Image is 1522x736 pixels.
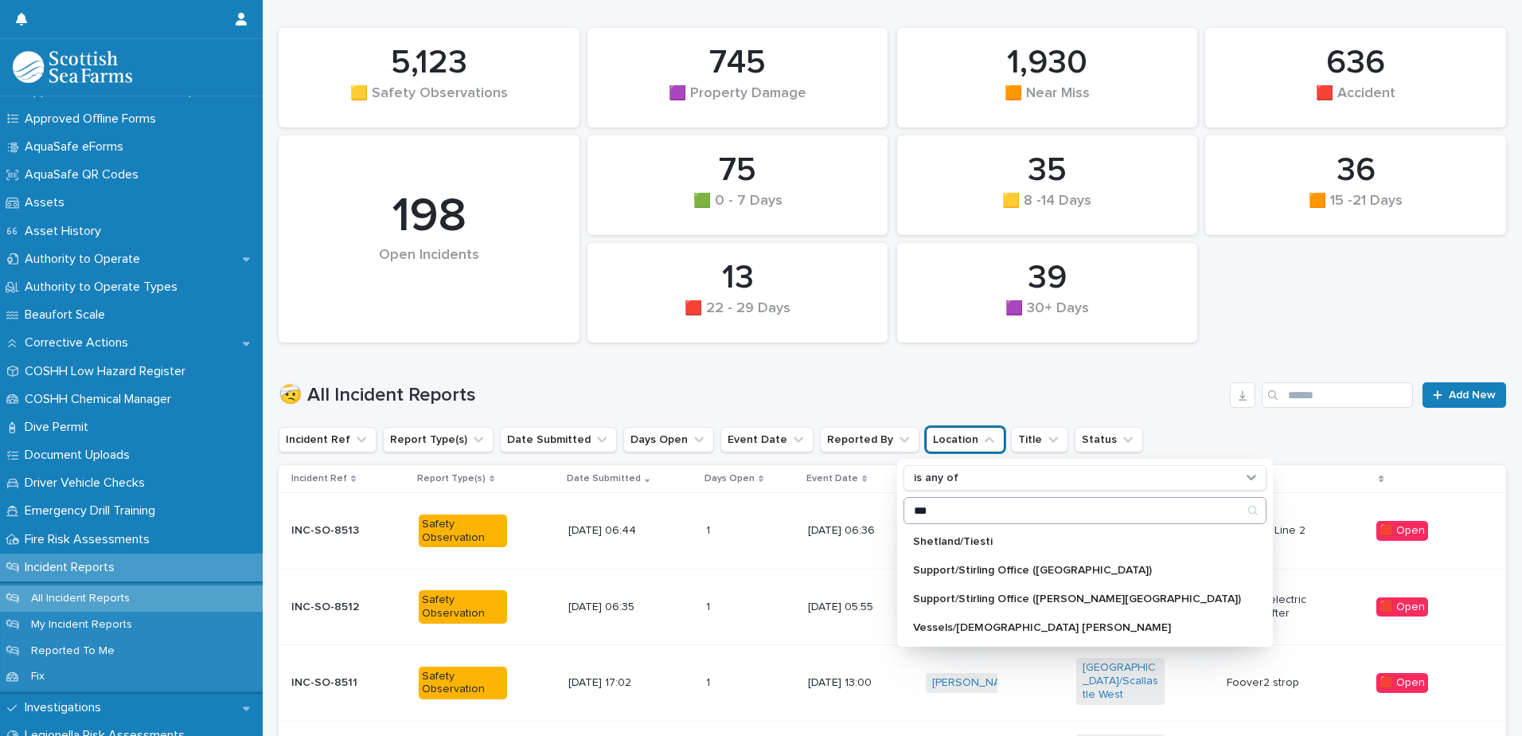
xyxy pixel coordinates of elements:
button: Report Type(s) [383,427,494,452]
p: Incident Ref [291,470,347,487]
p: INC-SO-8511 [291,676,380,690]
button: Event Date [720,427,814,452]
button: Reported By [820,427,919,452]
div: 🟨 8 -14 Days [924,193,1171,226]
p: Fix [18,670,57,683]
p: Approved Offline Forms [18,112,169,127]
p: Fire Risk Assessments [18,532,162,547]
p: INC-SO-8512 [291,601,380,614]
div: Safety Observation [419,667,507,700]
div: 636 [1232,43,1479,83]
div: Search [903,497,1266,524]
button: Status [1075,427,1143,452]
div: 1,930 [924,43,1171,83]
p: Investigations [18,700,114,715]
p: AquaSafe QR Codes [18,167,151,182]
p: [DATE] 13:00 [808,676,896,690]
p: Support/Stirling Office ([PERSON_NAME][GEOGRAPHIC_DATA]) [913,593,1241,605]
button: Date Submitted [500,427,617,452]
p: COSHH Low Hazard Register [18,364,198,379]
p: [DATE] 17:02 [568,676,657,690]
p: [DATE] 06:36 [808,524,896,538]
p: Date Submitted [567,470,641,487]
a: [PERSON_NAME] [932,676,1019,690]
div: 🟥 Open [1376,673,1428,693]
div: Safety Observation [419,515,507,548]
div: 75 [615,151,861,190]
p: Assets [18,195,77,210]
span: Add New [1449,390,1496,401]
div: 🟥 Open [1376,521,1428,541]
p: Vessels/[DEMOGRAPHIC_DATA] [PERSON_NAME] [913,622,1241,633]
a: [GEOGRAPHIC_DATA]/Scallastle West [1083,661,1158,701]
button: Incident Ref [279,427,377,452]
div: 🟥 Accident [1232,85,1479,119]
p: Authority to Operate [18,252,153,267]
div: 🟪 Property Damage [615,85,861,119]
button: Location [926,427,1005,452]
p: Foover2 strop [1227,676,1315,690]
p: COSHH Chemical Manager [18,392,184,407]
p: Incident Reports [18,560,127,575]
p: Support/Stirling Office ([GEOGRAPHIC_DATA]) [913,565,1241,576]
div: 🟧 15 -21 Days [1232,193,1479,226]
p: 1 [706,597,713,614]
input: Search [904,498,1266,523]
img: bPIBxiqnSb2ggTQWdOVV [13,51,132,83]
tr: INC-SO-8511Safety Observation[DATE] 17:0211 [DATE] 13:00[PERSON_NAME] [GEOGRAPHIC_DATA]/Scallastl... [279,645,1506,721]
div: 36 [1232,151,1479,190]
p: Reported To Me [18,644,127,658]
div: 39 [924,258,1171,298]
div: 🟥 22 - 29 Days [615,300,861,334]
div: Open Incidents [306,247,552,297]
p: Event Date [806,470,858,487]
div: 🟧 Near Miss [924,85,1171,119]
p: Emergency Drill Training [18,503,168,519]
div: 13 [615,258,861,298]
button: Days Open [623,427,714,452]
p: 1 [706,673,713,690]
p: Days Open [704,470,755,487]
p: [DATE] 06:44 [568,524,657,538]
p: AquaSafe eForms [18,139,136,155]
div: 🟥 Open [1376,597,1428,617]
input: Search [1262,382,1413,408]
div: 🟩 0 - 7 Days [615,193,861,226]
p: Report Type(s) [417,470,486,487]
p: Shetland/Tiesti [913,536,1241,547]
p: [DATE] 05:55 [808,601,896,614]
p: Authority to Operate Types [18,280,190,295]
div: 198 [306,188,552,245]
div: 35 [924,151,1171,190]
p: Asset History [18,224,114,239]
p: 1 [706,521,713,538]
h1: 🤕 All Incident Reports [279,384,1223,407]
tr: INC-SO-8513Safety Observation[DATE] 06:4411 [DATE] 06:36[PERSON_NAME] Processing/Lerwick Factory ... [279,493,1506,569]
p: Document Uploads [18,448,142,463]
button: Title [1011,427,1068,452]
p: [DATE] 06:35 [568,601,657,614]
div: 🟨 Safety Observations [306,85,552,119]
tr: INC-SO-8512Safety Observation[DATE] 06:3511 [DATE] 05:55[PERSON_NAME] Processing/Lerwick Factory ... [279,569,1506,644]
p: Beaufort Scale [18,307,118,323]
a: Add New [1422,382,1506,408]
div: Safety Observation [419,590,507,624]
p: INC-SO-8513 [291,524,380,538]
div: 745 [615,43,861,83]
p: Dive Permit [18,420,101,435]
p: Driver Vehicle Checks [18,476,158,491]
p: My Incident Reports [18,618,145,632]
div: 🟪 30+ Days [924,300,1171,334]
div: 5,123 [306,43,552,83]
p: is any of [914,472,958,485]
p: Corrective Actions [18,335,141,350]
p: All Incident Reports [18,592,142,605]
